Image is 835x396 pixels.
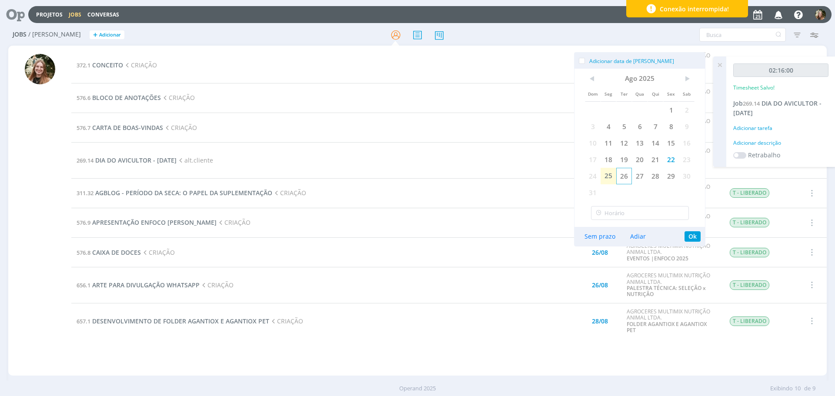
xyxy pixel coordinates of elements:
[77,124,90,132] span: 576.7
[92,317,269,325] span: DESENVOLVIMENTO DE FOLDER AGANTIOX E AGANTIOX PET
[77,317,90,325] span: 657.1
[648,168,663,184] span: 28
[33,11,65,18] button: Projetos
[77,93,161,102] a: 576.6BLOCO DE ANOTAÇÕES
[92,93,161,102] span: BLOCO DE ANOTAÇÕES
[804,384,811,393] span: de
[632,168,648,184] span: 27
[648,135,663,151] span: 14
[730,316,769,326] span: T - LIBERADO
[685,231,701,242] button: Ok
[616,135,632,151] span: 12
[616,118,632,135] span: 5
[92,281,200,289] span: ARTE PARA DIVULGAÇÃO WHATSAPP
[663,135,679,151] span: 15
[625,230,651,243] button: Adiar
[730,188,769,198] span: T - LIBERADO
[585,151,601,168] span: 17
[632,85,648,102] span: Qua
[648,151,663,168] span: 21
[77,94,90,102] span: 576.6
[77,218,217,226] a: 576.9APRESENTAÇÃO ENFOCO [PERSON_NAME]
[25,54,55,84] img: L
[66,11,84,18] button: Jobs
[679,102,695,118] span: 2
[77,61,90,69] span: 372.1
[272,189,306,197] span: CRIAÇÃO
[77,123,163,132] a: 576.7CARTA DE BOAS-VINDAS
[77,189,272,197] a: 311.32AGBLOG - PERÍODO DA SECA: O PAPEL DA SUPLEMENTAÇÃO
[601,72,679,85] span: Ago 2025
[663,85,679,102] span: Sex
[627,273,716,298] div: AGROCERES MULTIMIX NUTRIÇÃO ANIMAL LTDA.
[632,151,648,168] span: 20
[627,243,716,262] div: AGROCERES MULTIMIX NUTRIÇÃO ANIMAL LTDA.
[93,30,97,40] span: +
[69,11,81,18] a: Jobs
[679,85,695,102] span: Sab
[92,218,217,226] span: APRESENTAÇÃO ENFOCO [PERSON_NAME]
[123,61,157,69] span: CRIAÇÃO
[812,384,815,393] span: 9
[679,135,695,151] span: 16
[733,99,822,117] a: Job269.14DIA DO AVICULTOR - [DATE]
[95,189,272,197] span: AGBLOG - PERÍODO DA SECA: O PAPEL DA SUPLEMENTAÇÃO
[177,156,213,164] span: alt.cliente
[161,93,195,102] span: CRIAÇÃO
[92,123,163,132] span: CARTA DE BOAS-VINDAS
[733,84,775,92] p: Timesheet Salvo!
[733,124,828,132] div: Adicionar tarefa
[77,249,90,256] span: 576.8
[730,218,769,227] span: T - LIBERADO
[601,118,616,135] span: 4
[592,250,608,256] div: 26/08
[795,384,801,393] span: 10
[589,57,674,65] span: Adicionar data de [PERSON_NAME]
[679,151,695,168] span: 23
[77,219,90,226] span: 576.9
[77,281,200,289] a: 656.1ARTE PARA DIVULGAÇÃO WHATSAPP
[92,61,123,69] span: CONCEITO
[585,135,601,151] span: 10
[77,248,141,256] a: 576.8CAIXA DE DOCES
[585,184,601,201] span: 31
[648,118,663,135] span: 7
[627,255,688,262] a: EVENTOS |ENFOCO 2025
[28,31,81,38] span: / [PERSON_NAME]
[77,156,94,164] span: 269.14
[601,168,616,184] span: 25
[269,317,303,325] span: CRIAÇÃO
[663,102,679,118] span: 1
[77,189,94,197] span: 311.32
[163,123,197,132] span: CRIAÇÃO
[627,309,716,334] div: AGROCERES MULTIMIX NUTRIÇÃO ANIMAL LTDA.
[616,151,632,168] span: 19
[627,320,707,334] a: FOLDER AGANTIOX E AGANTIOX PET
[679,168,695,184] span: 30
[592,282,608,288] div: 26/08
[77,61,123,69] a: 372.1CONCEITO
[141,248,175,256] span: CRIAÇÃO
[591,206,689,220] input: Horário
[699,28,786,42] input: Busca
[616,85,632,102] span: Ter
[601,85,616,102] span: Seg
[632,118,648,135] span: 6
[77,317,269,325] a: 657.1DESENVOLVIMENTO DE FOLDER AGANTIOX E AGANTIOX PET
[730,248,769,257] span: T - LIBERADO
[90,30,124,40] button: +Adicionar
[92,248,141,256] span: CAIXA DE DOCES
[616,168,632,184] span: 26
[87,11,119,18] a: Conversas
[200,281,234,289] span: CRIAÇÃO
[632,135,648,151] span: 13
[95,156,177,164] span: DIA DO AVICULTOR - [DATE]
[585,168,601,184] span: 24
[663,168,679,184] span: 29
[733,99,822,117] span: DIA DO AVICULTOR - [DATE]
[36,11,63,18] a: Projetos
[592,318,608,324] div: 28/08
[579,230,621,243] button: Sem prazo
[815,9,826,20] img: L
[585,72,601,85] span: <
